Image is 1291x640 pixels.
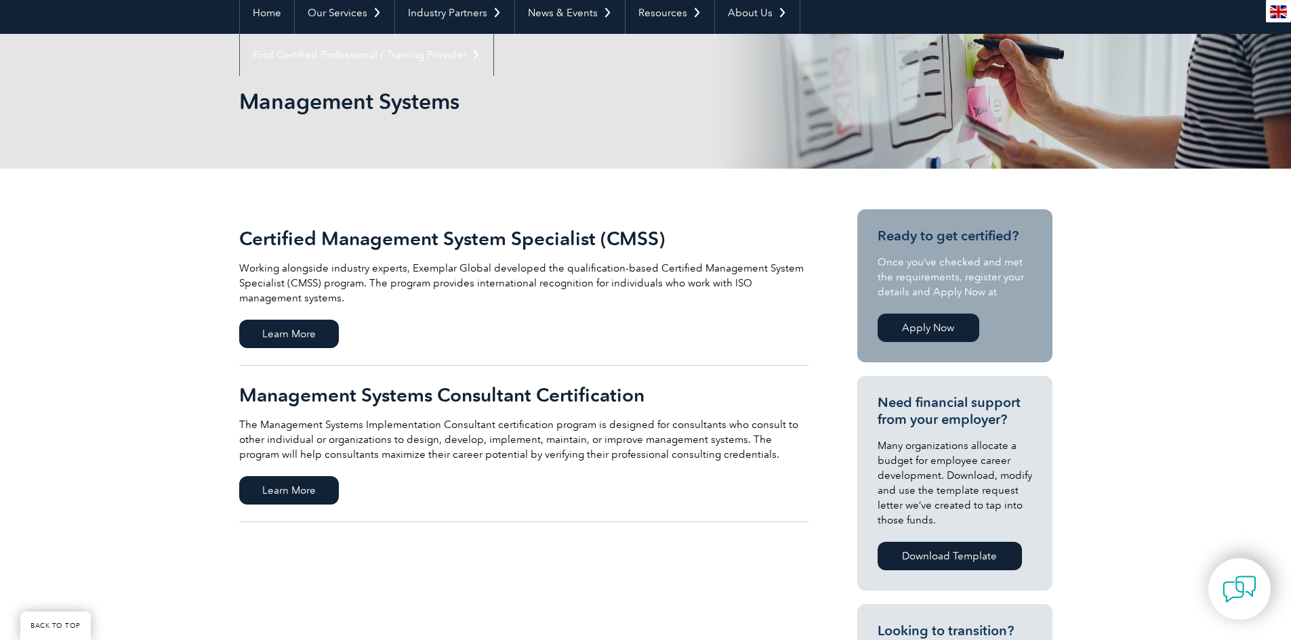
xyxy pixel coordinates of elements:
h2: Management Systems Consultant Certification [239,384,808,406]
p: Many organizations allocate a budget for employee career development. Download, modify and use th... [878,438,1032,528]
h3: Ready to get certified? [878,228,1032,244]
a: Download Template [878,542,1022,570]
p: Working alongside industry experts, Exemplar Global developed the qualification-based Certified M... [239,261,808,305]
a: Find Certified Professional / Training Provider [240,34,493,76]
h2: Certified Management System Specialist (CMSS) [239,228,808,249]
h3: Looking to transition? [878,622,1032,639]
img: contact-chat.png [1223,572,1256,606]
a: BACK TO TOP [20,612,91,640]
a: Management Systems Consultant Certification The Management Systems Implementation Consultant cert... [239,366,808,522]
h3: Need financial support from your employer? [878,394,1032,428]
img: en [1270,5,1287,18]
p: Once you’ve checked and met the requirements, register your details and Apply Now at [878,255,1032,299]
h1: Management Systems [239,88,760,114]
span: Learn More [239,476,339,505]
span: Learn More [239,320,339,348]
p: The Management Systems Implementation Consultant certification program is designed for consultant... [239,417,808,462]
a: Apply Now [878,314,979,342]
a: Certified Management System Specialist (CMSS) Working alongside industry experts, Exemplar Global... [239,209,808,366]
